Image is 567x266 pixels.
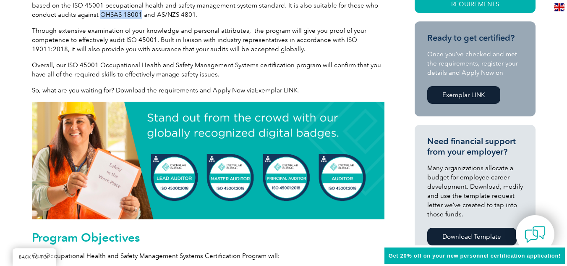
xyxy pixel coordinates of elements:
img: digital badge [32,102,384,219]
p: Many organizations allocate a budget for employee career development. Download, modify and use th... [427,163,523,219]
a: Exemplar LINK [427,86,500,104]
h2: Program Objectives [32,231,384,244]
img: contact-chat.png [525,224,546,245]
p: Once you’ve checked and met the requirements, register your details and Apply Now on [427,50,523,77]
h3: Need financial support from your employer? [427,136,523,157]
p: Our Occupational Health and Safety Management Systems Certification Program will: [32,251,384,261]
span: Get 20% off on your new personnel certification application! [389,253,561,259]
a: Exemplar LINK [255,87,297,94]
h3: Ready to get certified? [427,33,523,43]
a: BACK TO TOP [13,248,56,266]
p: Overall, our ISO 45001 Occupational Health and Safety Management Systems certification program wi... [32,61,384,79]
img: en [554,3,564,11]
a: Download Template [427,228,517,245]
p: Through extensive examination of your knowledge and personal attributes, the program will give yo... [32,26,384,54]
p: So, what are you waiting for? Download the requirements and Apply Now via . [32,86,384,95]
